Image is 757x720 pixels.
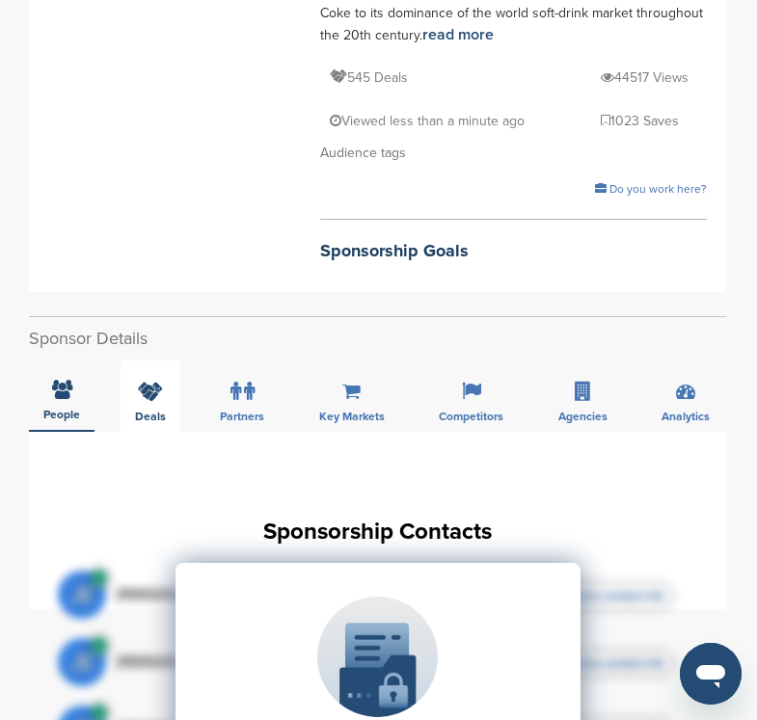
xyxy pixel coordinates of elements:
span: Partners [220,411,264,422]
iframe: Button to launch messaging window [680,643,742,705]
a: Do you work here? [595,182,707,196]
span: Analytics [662,411,710,422]
h2: Sponsorship Goals [320,238,707,264]
span: Agencies [558,411,608,422]
span: Do you work here? [609,182,707,196]
a: read more [422,25,494,44]
p: Viewed less than a minute ago [330,109,525,133]
span: People [43,409,80,420]
h2: Sponsor Details [29,326,726,352]
span: Competitors [439,411,503,422]
span: Key Markets [319,411,385,422]
div: Audience tags [320,143,707,164]
p: 1023 Saves [601,109,679,133]
p: 545 Deals [330,66,408,90]
span: Deals [135,411,166,422]
p: 44517 Views [601,66,689,90]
